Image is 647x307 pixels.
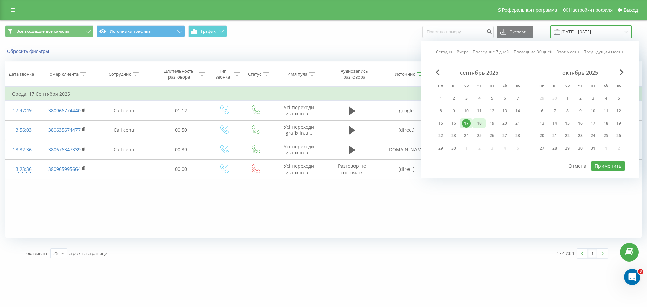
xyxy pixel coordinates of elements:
span: Next Month [620,69,624,75]
div: 19 [614,119,623,128]
div: 13:32:36 [12,143,33,156]
div: сб 25 окт. 2025 г. [599,131,612,141]
div: 22 [436,131,445,140]
span: Усі переходи grafix.in.u... [284,143,314,156]
div: 21 [550,131,559,140]
div: сб 27 сент. 2025 г. [498,131,511,141]
div: вс 28 сент. 2025 г. [511,131,524,141]
button: Отмена [565,161,590,171]
span: 3 [638,269,643,274]
div: 12 [614,106,623,115]
div: 16 [449,119,458,128]
span: Настройки профиля [569,7,613,13]
abbr: воскресенье [614,81,624,91]
button: Экспорт [497,26,533,38]
div: пн 29 сент. 2025 г. [434,143,447,153]
button: Сбросить фильтры [5,48,52,54]
div: 29 [563,144,572,153]
span: Усі переходи grafix.in.u... [284,163,314,175]
div: Тип звонка [213,68,232,80]
div: пт 12 сент. 2025 г. [486,106,498,116]
div: 27 [537,144,546,153]
div: Имя пула [287,71,307,77]
span: Разговор не состоялся [338,163,366,175]
div: 10 [462,106,471,115]
td: [DOMAIN_NAME] [378,140,435,159]
div: 11 [475,106,484,115]
abbr: воскресенье [513,81,523,91]
div: 2 [576,94,585,103]
div: 23 [576,131,585,140]
div: чт 18 сент. 2025 г. [473,118,486,128]
div: чт 11 сент. 2025 г. [473,106,486,116]
div: 28 [550,144,559,153]
button: Все входящие все каналы [5,25,93,37]
div: вт 14 окт. 2025 г. [548,118,561,128]
div: сб 20 сент. 2025 г. [498,118,511,128]
div: Сотрудник [109,71,131,77]
div: ср 3 сент. 2025 г. [460,93,473,103]
div: 18 [602,119,610,128]
div: 20 [537,131,546,140]
abbr: вторник [550,81,560,91]
div: 15 [436,119,445,128]
td: google [378,101,435,120]
abbr: четверг [474,81,484,91]
div: 6 [500,94,509,103]
div: вт 7 окт. 2025 г. [548,106,561,116]
abbr: среда [562,81,573,91]
div: пн 22 сент. 2025 г. [434,131,447,141]
div: пт 24 окт. 2025 г. [587,131,599,141]
div: 9 [449,106,458,115]
div: вт 28 окт. 2025 г. [548,143,561,153]
div: вт 2 сент. 2025 г. [447,93,460,103]
div: пт 5 сент. 2025 г. [486,93,498,103]
abbr: пятница [487,81,497,91]
div: ср 10 сент. 2025 г. [460,106,473,116]
div: пн 15 сент. 2025 г. [434,118,447,128]
span: Реферальная программа [502,7,557,13]
div: 17:47:49 [12,104,33,117]
div: Номер клиента [46,71,79,77]
button: График [188,25,227,37]
div: 12 [488,106,496,115]
input: Поиск по номеру [422,26,494,38]
div: ср 15 окт. 2025 г. [561,118,574,128]
a: 380965995664 [48,166,81,172]
td: (direct) [378,120,435,140]
abbr: вторник [449,81,459,91]
span: строк на странице [69,250,107,256]
div: 5 [614,94,623,103]
a: Этот месяц [557,49,579,55]
div: 14 [550,119,559,128]
div: чт 16 окт. 2025 г. [574,118,587,128]
a: 380676347339 [48,146,81,153]
div: сб 18 окт. 2025 г. [599,118,612,128]
span: Усі переходи grafix.in.u... [284,104,314,117]
td: Сall centr [95,140,154,159]
span: Выход [624,7,638,13]
a: 1 [587,249,597,258]
div: пн 13 окт. 2025 г. [535,118,548,128]
div: ср 22 окт. 2025 г. [561,131,574,141]
a: 380966774440 [48,107,81,114]
div: Источник [395,71,415,77]
div: пн 6 окт. 2025 г. [535,106,548,116]
div: вс 12 окт. 2025 г. [612,106,625,116]
a: Последние 30 дней [514,49,553,55]
span: Показывать [23,250,49,256]
div: 1 [563,94,572,103]
div: 19 [488,119,496,128]
div: пт 31 окт. 2025 г. [587,143,599,153]
div: пн 27 окт. 2025 г. [535,143,548,153]
div: 24 [589,131,597,140]
div: 2 [449,94,458,103]
div: Дата звонка [9,71,34,77]
div: 16 [576,119,585,128]
div: 15 [563,119,572,128]
div: вс 14 сент. 2025 г. [511,106,524,116]
div: 10 [589,106,597,115]
td: Сall centr [95,101,154,120]
div: 7 [513,94,522,103]
div: 8 [563,106,572,115]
